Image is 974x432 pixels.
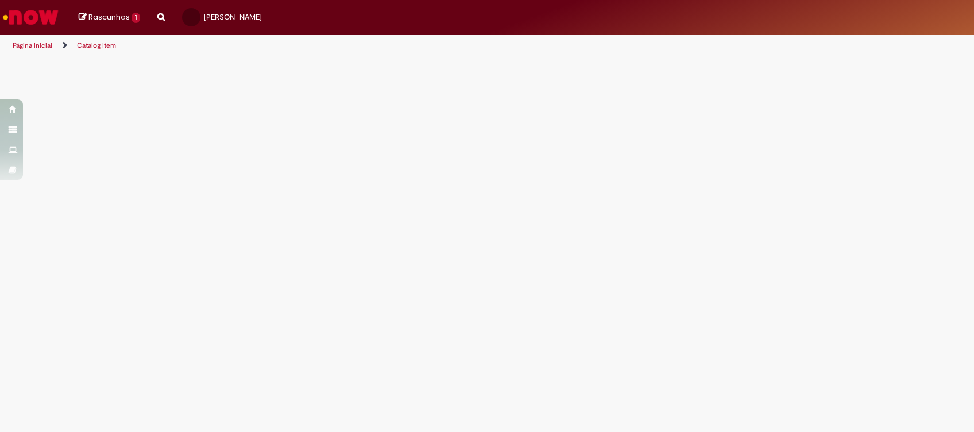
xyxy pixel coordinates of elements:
span: Rascunhos [88,11,130,22]
span: [PERSON_NAME] [204,12,262,22]
ul: Trilhas de página [9,35,641,56]
span: 1 [132,13,140,23]
a: Rascunhos [79,12,140,23]
a: Catalog Item [77,41,116,50]
img: ServiceNow [1,6,60,29]
a: Página inicial [13,41,52,50]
